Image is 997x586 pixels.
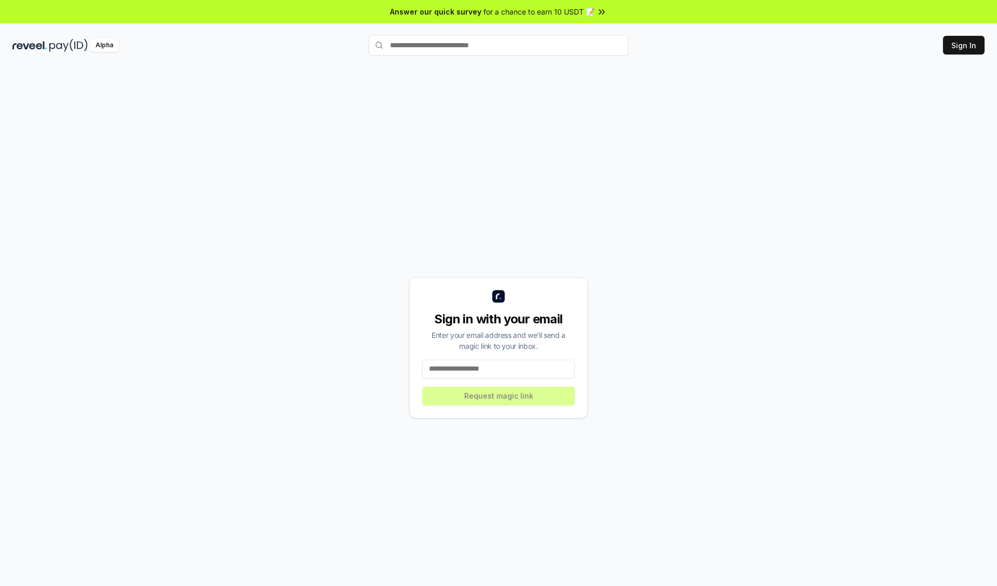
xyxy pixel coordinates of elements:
div: Enter your email address and we’ll send a magic link to your inbox. [422,330,575,351]
img: reveel_dark [12,39,47,52]
button: Sign In [943,36,985,54]
img: pay_id [49,39,88,52]
div: Sign in with your email [422,311,575,328]
span: Answer our quick survey [390,6,481,17]
div: Alpha [90,39,119,52]
span: for a chance to earn 10 USDT 📝 [483,6,595,17]
img: logo_small [492,290,505,303]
